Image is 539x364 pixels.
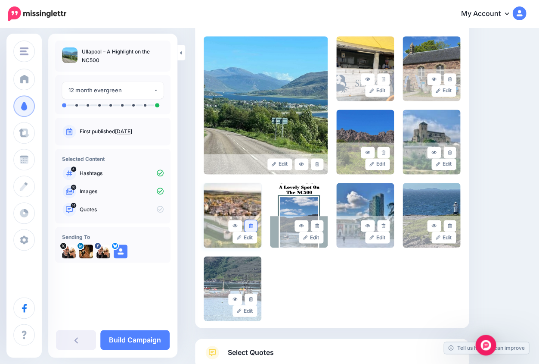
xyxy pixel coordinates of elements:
[336,183,394,248] img: 711a8dcfa09eb8d87c2a5369b18aae74_large.jpg
[80,206,164,213] p: Quotes
[62,245,76,258] img: pSa9O0jm-22922.jpg
[270,183,328,248] img: 430284915ad6f60a88ad36cd4b4949b2_large.jpg
[71,203,77,208] span: 14
[336,36,394,101] img: 3d4e3e3bf5e29d92759d59576e2e257b_large.jpg
[8,6,66,21] img: Missinglettr
[365,158,390,170] a: Edit
[299,232,323,243] a: Edit
[68,85,153,95] div: 12 month evergreen
[403,183,460,248] img: fc90d973bbca79680c3c1b5ed1d7d081_large.jpg
[444,342,529,354] a: Tell us how we can improve
[115,128,132,135] a: [DATE]
[204,256,261,321] img: c234e381d7db0afa155d2e9fb9000387_large.jpg
[62,47,77,63] img: 30d06560dfb243b24fc6b7312e538877_thumb.jpg
[232,232,257,243] a: Edit
[431,158,456,170] a: Edit
[80,188,164,195] p: Images
[71,166,76,172] span: 4
[403,36,460,101] img: 022e1e011b19f341105df9f17a15fc2a_large.jpg
[365,232,390,243] a: Edit
[232,305,257,317] a: Edit
[82,47,164,65] p: Ullapool – A Highlight on the NC500
[267,158,292,170] a: Edit
[114,245,127,258] img: user_default_image.png
[204,36,328,174] img: 30d06560dfb243b24fc6b7312e538877_large.jpg
[62,156,164,162] h4: Selected Content
[80,128,164,135] p: First published
[204,183,261,248] img: 1a2e727739c19e0e02ae3e75e85bfa62_large.jpg
[403,110,460,174] img: 41522d63890446ba0149e4e0f907945c_large.jpg
[20,47,28,55] img: menu.png
[431,232,456,243] a: Edit
[336,110,394,174] img: f2d1de1861d5438aa773ad6c7e838472_large.jpg
[228,346,274,358] span: Select Quotes
[365,85,390,97] a: Edit
[62,234,164,240] h4: Sending To
[62,82,164,99] button: 12 month evergreen
[96,245,110,258] img: 122702448_187491306275956_411092281563318480_n-bsa33118.jpg
[475,335,496,355] div: Open Intercom Messenger
[431,85,456,97] a: Edit
[71,185,76,190] span: 10
[79,245,93,258] img: 1516766836653-45072.png
[80,169,164,177] p: Hashtags
[452,3,526,25] a: My Account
